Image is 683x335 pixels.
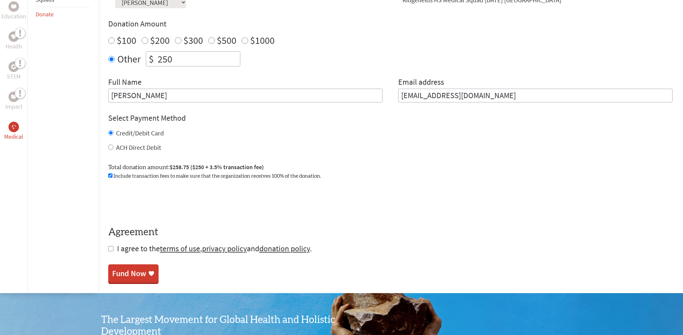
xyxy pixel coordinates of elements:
[108,89,383,102] input: Enter Full Name
[250,34,275,46] label: $1000
[11,4,16,9] img: Education
[156,52,240,66] input: Enter Amount
[108,19,673,29] h4: Donation Amount
[9,122,19,132] div: Medical
[4,122,23,141] a: MedicalMedical
[11,124,16,130] img: Medical
[36,10,54,18] a: Donate
[5,102,23,111] p: Impact
[183,34,203,46] label: $300
[11,34,16,39] img: Health
[117,51,141,66] label: Other
[6,42,22,51] p: Health
[170,163,264,171] span: $258.75 ($250 + 3.5% transaction fee)
[202,243,247,254] a: privacy policy
[160,243,200,254] a: terms of use
[217,34,236,46] label: $500
[11,64,16,69] img: STEM
[4,132,23,141] p: Medical
[108,226,673,238] h4: Agreement
[108,77,142,89] label: Full Name
[36,7,90,22] li: Donate
[108,188,208,213] iframe: reCAPTCHA
[108,113,673,123] h4: Select Payment Method
[117,34,136,46] label: $100
[9,31,19,42] div: Health
[11,95,16,99] img: Impact
[116,129,164,137] label: Credit/Debit Card
[117,243,312,254] span: I agree to the , and .
[108,163,264,172] label: Total donation amount:
[113,173,321,179] span: Include transaction fees to make sure that the organization receives 100% of the donation.
[6,31,22,51] a: HealthHealth
[1,1,26,21] a: EducationEducation
[146,52,156,66] div: $
[9,1,19,12] div: Education
[1,12,26,21] p: Education
[398,77,444,89] label: Email address
[398,89,673,102] input: Your Email
[7,62,21,81] a: STEMSTEM
[5,92,23,111] a: ImpactImpact
[9,92,19,102] div: Impact
[112,268,146,279] div: Fund Now
[259,243,310,254] a: donation policy
[150,34,170,46] label: $200
[7,72,21,81] p: STEM
[9,62,19,72] div: STEM
[116,143,161,151] label: ACH Direct Debit
[108,264,159,283] a: Fund Now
